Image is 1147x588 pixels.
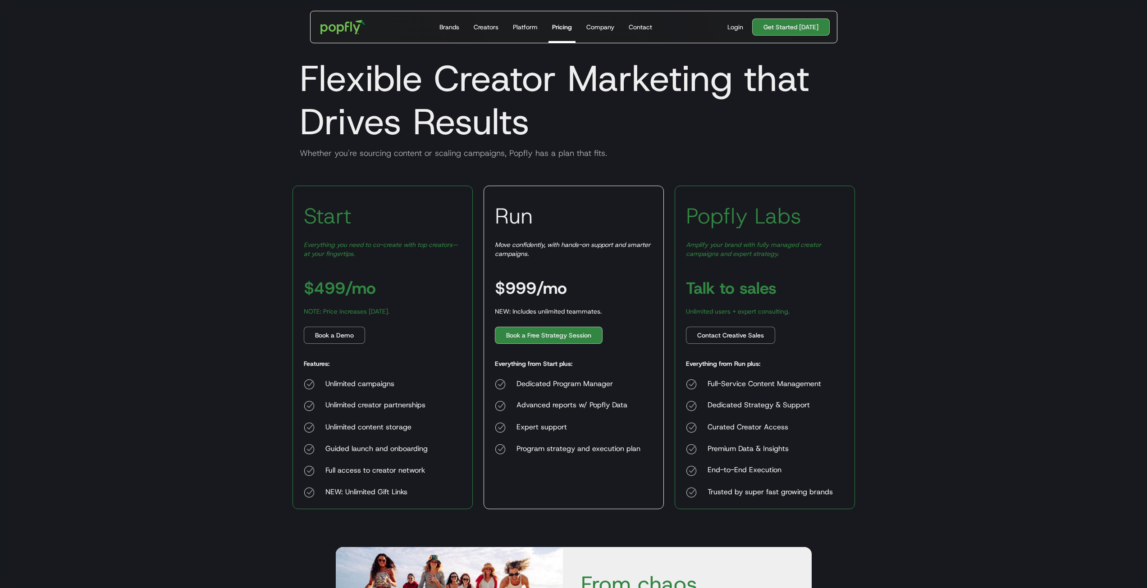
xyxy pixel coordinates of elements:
h5: Features: [304,359,329,368]
em: Move confidently, with hands-on support and smarter campaigns. [495,241,650,258]
div: Platform [513,23,538,32]
div: Book a Demo [315,331,354,340]
h3: $499/mo [304,280,376,296]
div: Unlimited content storage [325,422,428,433]
a: Book a Demo [304,327,365,344]
div: Dedicated Program Manager [516,379,640,390]
div: Contact [629,23,652,32]
div: Unlimited creator partnerships [325,401,428,411]
div: Curated Creator Access [708,422,833,433]
div: NEW: Unlimited Gift Links [325,487,428,498]
em: Amplify your brand with fully managed creator campaigns and expert strategy. [686,241,821,258]
div: Contact Creative Sales [697,331,764,340]
div: Expert support [516,422,640,433]
a: Company [583,11,618,43]
div: Full-Service Content Management [708,379,833,390]
div: Brands [439,23,459,32]
a: Login [724,23,747,32]
a: Contact Creative Sales [686,327,775,344]
div: Company [586,23,614,32]
div: Unlimited campaigns [325,379,428,390]
div: Dedicated Strategy & Support [708,401,833,411]
div: Full access to creator network [325,465,428,476]
div: Guided launch and onboarding [325,444,428,455]
div: NEW: Includes unlimited teammates. [495,307,602,316]
a: Contact [625,11,656,43]
h3: Talk to sales [686,280,777,296]
div: Program strategy and execution plan [516,444,640,455]
div: Pricing [552,23,572,32]
div: Unlimited users + expert consulting. [686,307,790,316]
div: End-to-End Execution [708,465,833,476]
div: NOTE: Price increases [DATE]. [304,307,389,316]
h3: $999/mo [495,280,567,296]
a: Platform [509,11,541,43]
div: Advanced reports w/ Popfly Data [516,401,640,411]
a: Brands [436,11,463,43]
a: Pricing [548,11,576,43]
div: Book a Free Strategy Session [506,331,591,340]
h3: Popfly Labs [686,202,801,229]
a: Get Started [DATE] [752,18,830,36]
a: Book a Free Strategy Session [495,327,603,344]
h3: Start [304,202,352,229]
a: home [314,14,372,41]
div: Creators [474,23,498,32]
h5: Everything from Run plus: [686,359,760,368]
h1: Flexible Creator Marketing that Drives Results [292,57,855,143]
div: Premium Data & Insights [708,444,833,455]
div: Login [727,23,743,32]
div: Trusted by super fast growing brands [708,487,833,498]
div: Whether you're sourcing content or scaling campaigns, Popfly has a plan that fits. [292,148,855,159]
em: Everything you need to co-create with top creators—at your fingertips. [304,241,458,258]
h3: Run [495,202,533,229]
h5: Everything from Start plus: [495,359,572,368]
a: Creators [470,11,502,43]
